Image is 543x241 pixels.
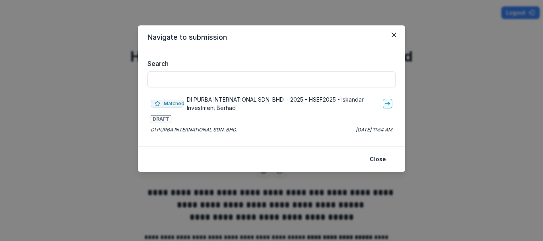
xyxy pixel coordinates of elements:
[151,126,237,133] p: DI PURBA INTERNATIONAL SDN. BHD.
[151,100,184,108] span: Matched
[187,95,380,112] p: DI PURBA INTERNATIONAL SDN. BHD. - 2025 - HSEF2025 - Iskandar Investment Berhad
[388,29,400,41] button: Close
[365,153,391,166] button: Close
[383,99,392,108] a: go-to
[138,25,405,49] header: Navigate to submission
[356,126,392,133] p: [DATE] 11:54 AM
[147,59,391,68] label: Search
[151,115,171,123] span: DRAFT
